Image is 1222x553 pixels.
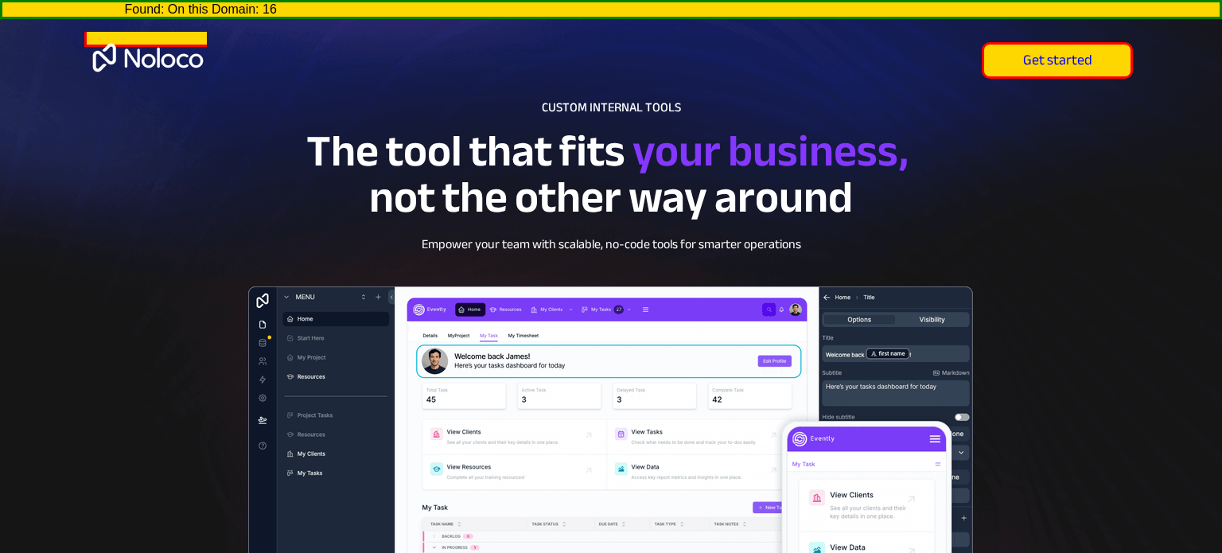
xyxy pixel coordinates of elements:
[422,232,801,256] span: Empower your team with scalable, no-code tools for smarter operations
[306,110,625,193] span: The tool that fits
[984,52,1131,69] span: Get started
[542,95,681,119] span: CUSTOM INTERNAL TOOLS
[369,156,853,239] span: not the other way around
[982,42,1133,79] a: Get started
[632,110,909,193] span: your business,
